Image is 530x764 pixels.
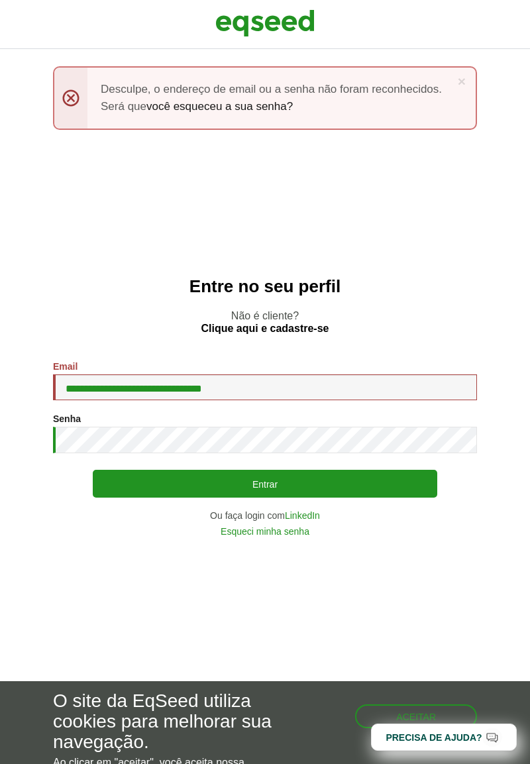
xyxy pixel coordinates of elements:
a: você esqueceu a sua senha? [146,101,293,112]
a: Esqueci minha senha [221,527,309,536]
h2: Entre no seu perfil [26,277,503,296]
button: Entrar [93,470,437,498]
label: Email [53,362,78,371]
label: Senha [53,414,81,423]
div: Desculpe, o endereço de email ou a senha não foram reconhecidos. Será que [53,66,477,130]
a: Clique aqui e cadastre-se [201,323,329,334]
p: Não é cliente? [26,309,503,335]
h5: O site da EqSeed utiliza cookies para melhorar sua navegação. [53,691,307,752]
div: Ou faça login com [53,511,477,520]
a: LinkedIn [285,511,320,520]
img: EqSeed Logo [215,7,315,40]
a: × [458,74,466,88]
button: Aceitar [355,704,477,728]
